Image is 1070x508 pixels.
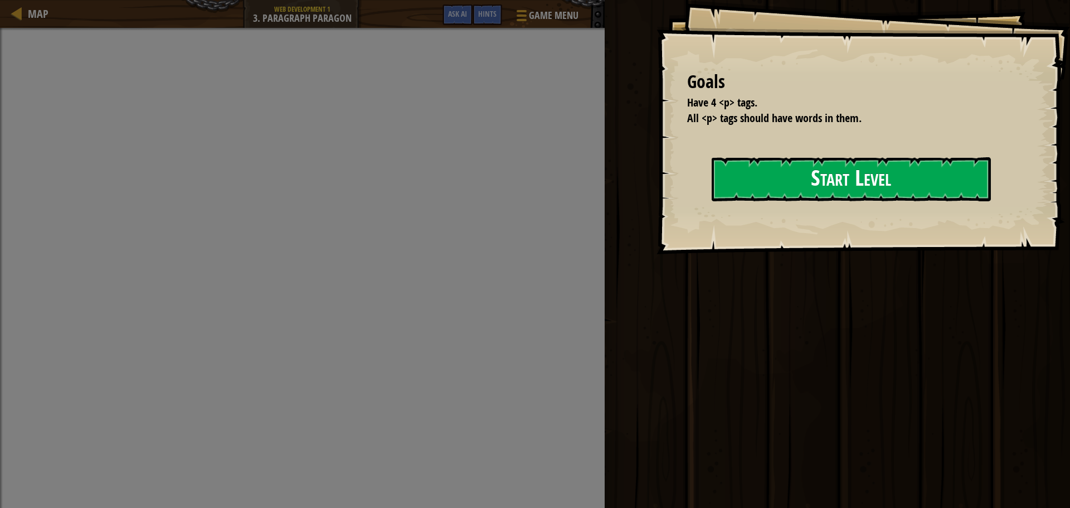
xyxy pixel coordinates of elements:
button: Start Level [712,157,991,201]
li: Have 4 <p> tags. [673,95,1005,111]
li: All <p> tags should have words in them. [673,110,1005,127]
span: Have 4 <p> tags. [687,95,757,110]
span: Game Menu [529,8,578,23]
a: Map [22,6,48,21]
button: Game Menu [508,4,585,31]
span: Ask AI [448,8,467,19]
button: Ask AI [442,4,473,25]
div: Goals [687,69,1008,95]
span: Hints [478,8,497,19]
span: Map [28,6,48,21]
span: All <p> tags should have words in them. [687,110,862,125]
